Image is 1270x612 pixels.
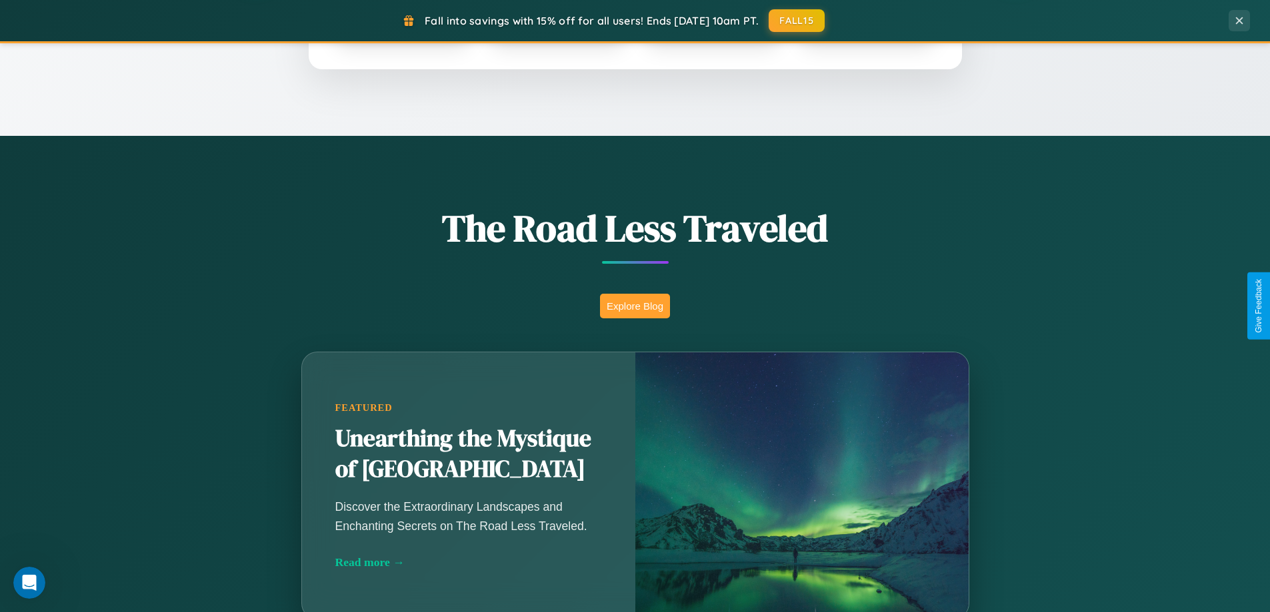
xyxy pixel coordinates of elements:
div: Featured [335,402,602,414]
h2: Unearthing the Mystique of [GEOGRAPHIC_DATA] [335,424,602,485]
h1: The Road Less Traveled [235,202,1035,254]
div: Read more → [335,555,602,569]
div: Give Feedback [1254,279,1263,333]
span: Fall into savings with 15% off for all users! Ends [DATE] 10am PT. [425,14,759,27]
button: FALL15 [769,9,825,32]
iframe: Intercom live chat [13,567,45,599]
button: Explore Blog [600,294,670,318]
p: Discover the Extraordinary Landscapes and Enchanting Secrets on The Road Less Traveled. [335,497,602,535]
